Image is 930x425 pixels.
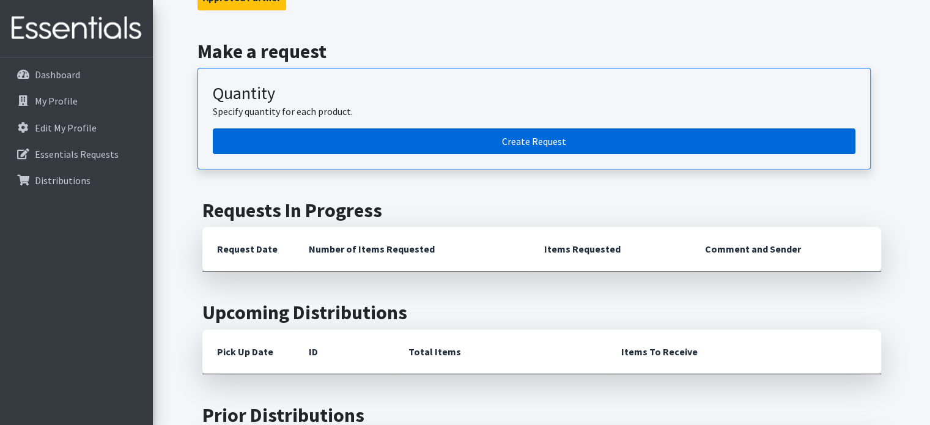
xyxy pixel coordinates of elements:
th: Items To Receive [607,330,881,374]
th: Comment and Sender [690,227,880,272]
a: Distributions [5,168,148,193]
a: Dashboard [5,62,148,87]
th: Items Requested [530,227,690,272]
a: My Profile [5,89,148,113]
h3: Quantity [213,83,855,104]
th: Request Date [202,227,294,272]
p: Specify quantity for each product. [213,104,855,119]
p: Dashboard [35,68,80,81]
th: Pick Up Date [202,330,294,374]
img: HumanEssentials [5,8,148,49]
a: Essentials Requests [5,142,148,166]
h2: Upcoming Distributions [202,301,881,324]
a: Create a request by quantity [213,128,855,154]
p: Essentials Requests [35,148,119,160]
p: Edit My Profile [35,122,97,134]
th: Total Items [394,330,607,374]
h2: Make a request [197,40,885,63]
p: Distributions [35,174,90,187]
th: ID [294,330,394,374]
p: My Profile [35,95,78,107]
h2: Requests In Progress [202,199,881,222]
a: Edit My Profile [5,116,148,140]
th: Number of Items Requested [294,227,530,272]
